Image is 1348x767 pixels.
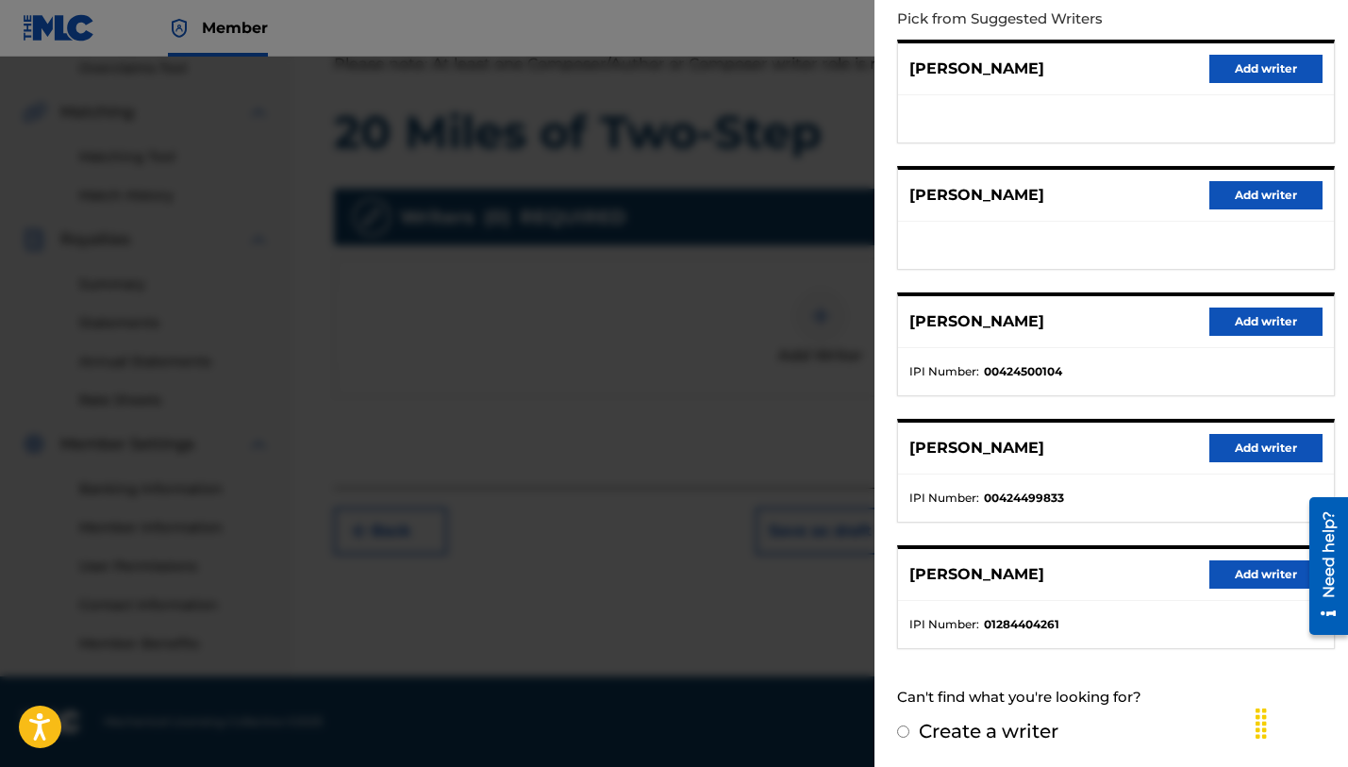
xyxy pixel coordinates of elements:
[1295,489,1348,644] iframe: Resource Center
[909,363,979,380] span: IPI Number :
[984,363,1062,380] strong: 00424500104
[984,490,1064,507] strong: 00424499833
[1209,560,1323,589] button: Add writer
[897,677,1335,718] div: Can't find what you're looking for?
[919,720,1058,742] label: Create a writer
[1209,434,1323,462] button: Add writer
[168,17,191,40] img: Top Rightsholder
[909,490,979,507] span: IPI Number :
[1209,55,1323,83] button: Add writer
[1246,695,1276,752] div: Drag
[909,310,1044,333] p: [PERSON_NAME]
[909,184,1044,207] p: [PERSON_NAME]
[984,616,1059,633] strong: 01284404261
[909,58,1044,80] p: [PERSON_NAME]
[909,563,1044,586] p: [PERSON_NAME]
[1209,181,1323,209] button: Add writer
[909,616,979,633] span: IPI Number :
[23,14,95,42] img: MLC Logo
[202,17,268,39] span: Member
[1254,676,1348,767] iframe: Chat Widget
[909,437,1044,459] p: [PERSON_NAME]
[1209,308,1323,336] button: Add writer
